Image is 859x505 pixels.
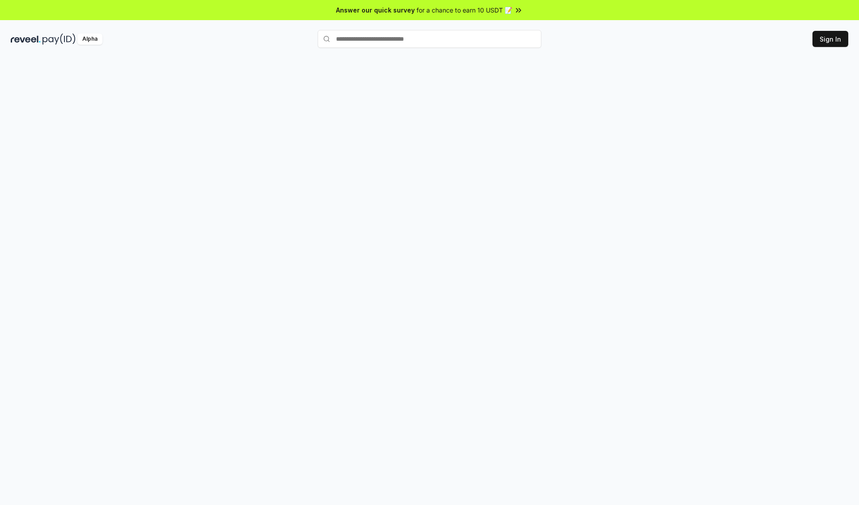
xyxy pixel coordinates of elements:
button: Sign In [812,31,848,47]
span: Answer our quick survey [336,5,415,15]
img: reveel_dark [11,34,41,45]
span: for a chance to earn 10 USDT 📝 [417,5,512,15]
div: Alpha [77,34,102,45]
img: pay_id [43,34,76,45]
